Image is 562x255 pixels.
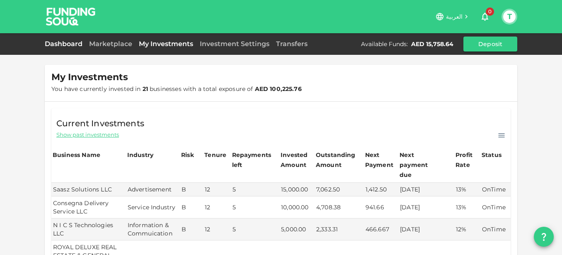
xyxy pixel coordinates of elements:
[364,196,398,218] td: 941.66
[411,40,453,48] div: AED 15,758.64
[482,150,502,160] div: Status
[455,150,479,170] div: Profit Rate
[486,7,494,16] span: 0
[230,196,279,218] td: 5
[503,10,516,23] button: T
[480,218,511,240] td: OnTime
[316,150,357,170] div: Outstanding Amount
[196,40,273,48] a: Investment Settings
[51,218,126,240] td: N I C S Technologies LLC
[181,150,198,160] div: Risk
[315,196,364,218] td: 4,708.38
[204,150,226,160] div: Tenure
[279,183,315,196] td: 15,000.00
[400,150,441,180] div: Next payment due
[203,196,230,218] td: 12
[281,150,313,170] div: Invested Amount
[454,218,480,240] td: 12%
[51,183,126,196] td: Saasz Solutions LLC
[365,150,397,170] div: Next Payment
[180,218,203,240] td: B
[315,183,364,196] td: 7,062.50
[56,117,144,130] span: Current Investments
[398,183,454,196] td: [DATE]
[480,196,511,218] td: OnTime
[126,218,180,240] td: Information & Commuication
[315,218,364,240] td: 2,333.31
[279,218,315,240] td: 5,000.00
[477,8,493,25] button: 0
[203,218,230,240] td: 12
[279,196,315,218] td: 10,000.00
[480,183,511,196] td: OnTime
[56,131,119,139] span: Show past investments
[86,40,136,48] a: Marketplace
[230,183,279,196] td: 5
[454,196,480,218] td: 13%
[398,196,454,218] td: [DATE]
[454,183,480,196] td: 13%
[364,218,398,240] td: 466.667
[364,183,398,196] td: 1,412.50
[143,85,148,93] strong: 21
[127,150,153,160] div: Industry
[51,85,302,93] span: You have currently invested in businesses with a total exposure of
[446,13,463,20] span: العربية
[203,183,230,196] td: 12
[126,196,180,218] td: Service Industry
[51,71,128,83] span: My Investments
[136,40,196,48] a: My Investments
[232,150,273,170] div: Repayments left
[273,40,311,48] a: Transfers
[534,227,554,247] button: question
[255,85,302,93] strong: AED 100,225.76
[45,40,86,48] a: Dashboard
[53,150,100,160] div: Business Name
[126,183,180,196] td: Advertisement
[180,183,203,196] td: B
[180,196,203,218] td: B
[398,218,454,240] td: [DATE]
[51,196,126,218] td: Consegna Delivery Service LLC
[463,37,517,51] button: Deposit
[361,40,408,48] div: Available Funds :
[230,218,279,240] td: 5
